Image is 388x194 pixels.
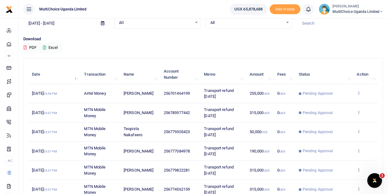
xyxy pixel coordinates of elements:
th: Status: activate to sort column ascending [295,65,353,84]
iframe: Intercom live chat [367,173,382,188]
span: 256785977442 [164,110,190,115]
small: UGX [279,111,285,115]
span: Pending Approval [303,129,333,135]
span: [DATE] [32,129,57,134]
img: logo-small [6,6,13,13]
span: Pending Approval [303,110,333,116]
span: 50,000 [250,129,267,134]
small: UGX [263,92,269,95]
small: UGX [279,169,285,172]
span: All [119,20,192,26]
li: Wallet ballance [227,4,270,15]
span: MTN Mobile Money [84,165,106,176]
span: Pending Approval [303,91,333,96]
span: MTN Mobile Money [84,126,106,137]
img: profile-user [319,4,330,15]
small: 03:37 PM [44,188,57,191]
small: UGX [263,188,269,191]
span: [PERSON_NAME] [124,187,153,192]
span: 0 [277,149,285,153]
li: M [5,51,13,61]
a: Add money [270,6,300,11]
span: [DATE] [32,110,57,115]
th: Amount: activate to sort column ascending [246,65,274,84]
span: MTN Mobile Money [84,146,106,156]
span: 255,000 [250,91,270,96]
a: UGX 65,878,688 [230,4,267,15]
small: UGX [263,169,269,172]
small: 03:37 PM [44,130,57,134]
span: Transport refund [DATE] [204,88,234,99]
span: [PERSON_NAME] [124,168,153,172]
span: [DATE] [32,91,57,96]
span: [PERSON_NAME] [124,110,153,115]
span: 0 [277,110,285,115]
li: Toup your wallet [270,4,300,14]
small: UGX [263,150,269,153]
li: Ac [5,156,13,166]
button: Excel [38,42,63,53]
small: UGX [261,130,267,134]
span: 315,000 [250,187,270,192]
span: 1 [380,173,385,178]
th: Fees: activate to sort column ascending [274,65,295,84]
span: [DATE] [32,187,57,192]
a: profile-user [PERSON_NAME] MultiChoice Uganda Limited [319,4,383,15]
small: 03:37 PM [44,111,57,115]
small: UGX [279,130,285,134]
span: 0 [277,91,285,96]
span: 315,000 [250,110,270,115]
span: [DATE] [32,149,57,153]
span: UGX 65,878,688 [234,6,263,12]
small: 03:37 PM [44,150,57,153]
span: Transport refund [DATE] [204,107,234,118]
span: 256779822281 [164,168,190,172]
span: Add money [270,4,300,14]
span: MultiChoice Uganda Limited [332,9,383,14]
span: Pending Approval [303,187,333,192]
span: 256777084978 [164,149,190,153]
a: logo-small logo-large logo-large [6,7,13,11]
span: 256779305423 [164,129,190,134]
span: 190,000 [250,149,270,153]
input: Search [297,18,383,29]
span: Pending Approval [303,148,333,154]
span: Transport refund [DATE] [204,165,234,176]
small: UGX [279,150,285,153]
small: 03:37 PM [44,169,57,172]
span: 0 [277,129,285,134]
span: [DATE] [32,168,57,172]
span: Pending Approval [303,168,333,173]
button: PDF [23,42,37,53]
input: select period [23,18,96,29]
small: UGX [279,92,285,95]
th: Account Number: activate to sort column ascending [160,65,200,84]
span: 315,000 [250,168,270,172]
span: Transport refund [DATE] [204,126,234,137]
th: Action: activate to sort column ascending [353,65,378,84]
th: Name: activate to sort column ascending [120,65,160,84]
span: 256701464199 [164,91,190,96]
th: Transaction: activate to sort column ascending [81,65,120,84]
span: 0 [277,187,285,192]
small: UGX [279,188,285,191]
small: 03:56 PM [44,92,57,95]
span: All [210,20,283,26]
small: UGX [263,111,269,115]
span: [PERSON_NAME] [124,91,153,96]
p: Download [23,36,383,42]
span: Transport refund [DATE] [204,146,234,156]
span: Airtel Money [84,91,106,96]
span: 0 [277,168,285,172]
span: Teopista Nakafeero [124,126,142,137]
span: MTN Mobile Money [84,107,106,118]
th: Date: activate to sort column descending [29,65,81,84]
span: [PERSON_NAME] [124,149,153,153]
span: MultiChoice Uganda Limited [37,6,89,12]
small: [PERSON_NAME] [332,4,383,9]
th: Memo: activate to sort column ascending [201,65,246,84]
